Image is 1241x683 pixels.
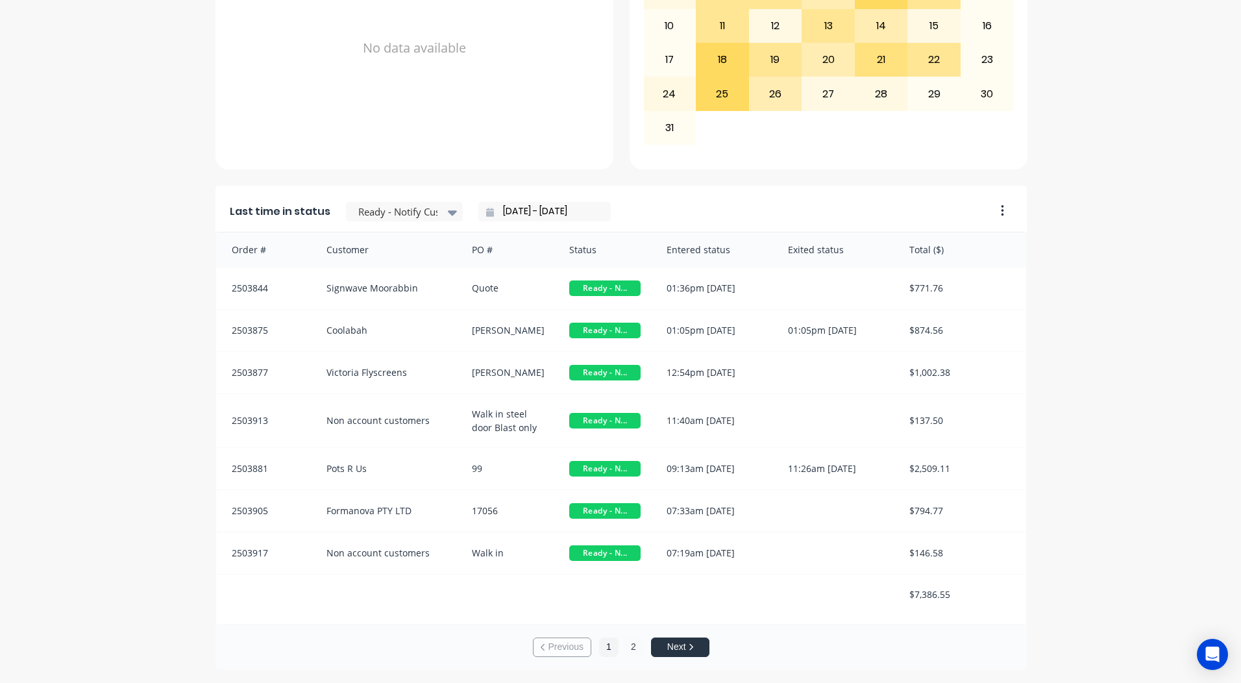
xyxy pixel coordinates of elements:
div: Non account customers [313,394,460,447]
div: 20 [802,43,854,76]
div: [PERSON_NAME] [459,352,556,393]
div: $794.77 [896,490,1026,532]
div: 16 [961,10,1013,42]
div: 22 [908,43,960,76]
div: Total ($) [896,232,1026,267]
div: 26 [750,77,802,110]
div: 2503844 [216,267,313,309]
div: Status [556,232,654,267]
div: 25 [696,77,748,110]
div: 2503905 [216,490,313,532]
div: 12 [750,10,802,42]
div: Walk in steel door Blast only [459,394,556,447]
div: 30 [961,77,1013,110]
div: Formanova PTY LTD [313,490,460,532]
div: 01:36pm [DATE] [654,267,775,309]
div: 18 [696,43,748,76]
div: Pots R Us [313,448,460,490]
button: Previous [533,638,591,657]
button: 1 [599,638,619,657]
span: Ready - N... [569,545,641,561]
div: 23 [961,43,1013,76]
span: Ready - N... [569,413,641,428]
div: 17 [644,43,696,76]
div: 17056 [459,490,556,532]
span: Ready - N... [569,323,641,338]
div: 07:19am [DATE] [654,532,775,574]
div: 31 [644,112,696,144]
div: $1,002.38 [896,352,1026,393]
div: 11:40am [DATE] [654,394,775,447]
div: $137.50 [896,394,1026,447]
div: Exited status [775,232,896,267]
div: PO # [459,232,556,267]
div: $7,386.55 [896,575,1026,614]
input: Filter by date [494,202,606,221]
div: 01:05pm [DATE] [654,310,775,351]
div: 28 [855,77,907,110]
div: 2503917 [216,532,313,574]
div: Coolabah [313,310,460,351]
div: Open Intercom Messenger [1197,639,1228,670]
div: Non account customers [313,532,460,574]
div: 27 [802,77,854,110]
div: Walk in [459,532,556,574]
span: Ready - N... [569,503,641,519]
div: 2503877 [216,352,313,393]
span: Last time in status [230,204,330,219]
div: Entered status [654,232,775,267]
div: 2503875 [216,310,313,351]
div: 12:54pm [DATE] [654,352,775,393]
div: 13 [802,10,854,42]
div: [PERSON_NAME] [459,310,556,351]
div: Victoria Flyscreens [313,352,460,393]
div: Order # [216,232,313,267]
div: 2503881 [216,448,313,490]
span: Ready - N... [569,461,641,477]
button: 2 [624,638,643,657]
div: 11:26am [DATE] [775,448,896,490]
div: $146.58 [896,532,1026,574]
div: 29 [908,77,960,110]
div: 99 [459,448,556,490]
div: 11 [696,10,748,42]
div: 2503913 [216,394,313,447]
div: Signwave Moorabbin [313,267,460,309]
div: Quote [459,267,556,309]
div: 19 [750,43,802,76]
div: 07:33am [DATE] [654,490,775,532]
div: 01:05pm [DATE] [775,310,896,351]
div: $2,509.11 [896,448,1026,490]
div: 14 [855,10,907,42]
div: 15 [908,10,960,42]
span: Ready - N... [569,280,641,296]
div: 10 [644,10,696,42]
button: Next [651,638,709,657]
div: $874.56 [896,310,1026,351]
div: Customer [313,232,460,267]
div: 24 [644,77,696,110]
div: 09:13am [DATE] [654,448,775,490]
div: $771.76 [896,267,1026,309]
span: Ready - N... [569,365,641,380]
div: 21 [855,43,907,76]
